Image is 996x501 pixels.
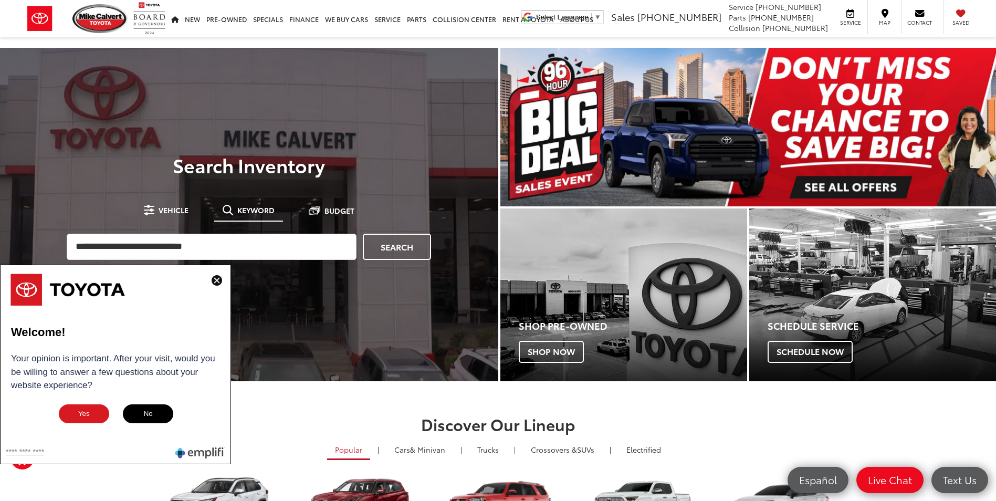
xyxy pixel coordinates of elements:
h4: Schedule Service [768,321,996,331]
li: | [607,444,614,455]
a: Español [788,467,848,493]
span: Budget [324,207,354,214]
a: Electrified [618,441,669,458]
span: Service [729,2,753,12]
span: Español [794,473,842,486]
span: Map [873,19,896,26]
span: Sales [611,10,635,24]
a: Search [363,234,431,260]
span: Schedule Now [768,341,853,363]
a: SUVs [523,441,602,458]
li: | [458,444,465,455]
img: Mike Calvert Toyota [72,4,128,33]
a: Popular [327,441,370,460]
span: Saved [949,19,972,26]
span: Parts [729,12,746,23]
span: Shop Now [519,341,584,363]
span: & Minivan [410,444,445,455]
span: Contact [907,19,932,26]
span: [PHONE_NUMBER] [748,12,814,23]
h2: Discover Our Lineup [128,415,868,433]
li: | [375,444,382,455]
span: [PHONE_NUMBER] [756,2,821,12]
a: Trucks [469,441,507,458]
h4: Shop Pre-Owned [519,321,747,331]
li: | [511,444,518,455]
a: Cars [386,441,453,458]
h3: Search Inventory [44,154,454,175]
div: Toyota [500,208,747,381]
span: Live Chat [863,473,917,486]
a: Text Us [931,467,988,493]
span: Collision [729,23,760,33]
span: [PHONE_NUMBER] [762,23,828,33]
span: Service [838,19,862,26]
a: Live Chat [856,467,924,493]
span: [PHONE_NUMBER] [637,10,721,24]
span: Keyword [237,206,275,214]
span: ▼ [594,13,601,21]
span: Text Us [938,473,982,486]
a: Shop Pre-Owned Shop Now [500,208,747,381]
span: Crossovers & [531,444,577,455]
a: Schedule Service Schedule Now [749,208,996,381]
div: Toyota [749,208,996,381]
span: Vehicle [159,206,188,214]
